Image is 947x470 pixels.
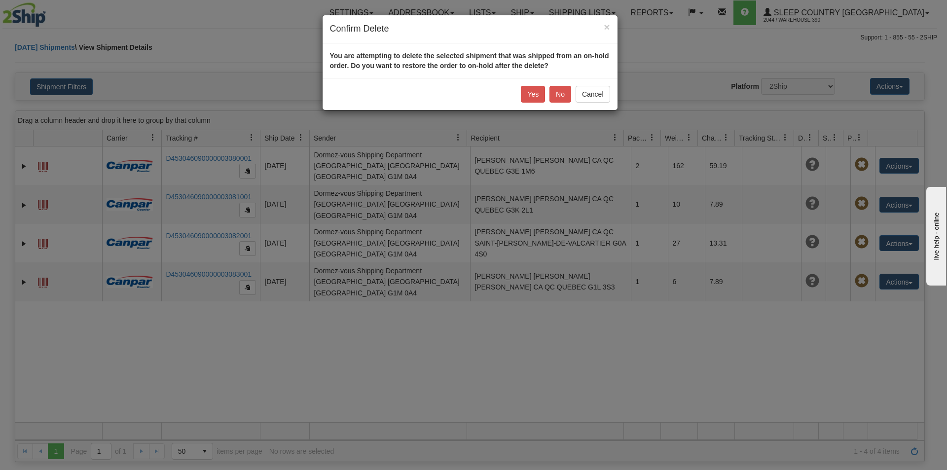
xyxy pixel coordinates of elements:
iframe: chat widget [924,184,946,285]
button: Yes [521,86,545,103]
button: No [549,86,571,103]
span: × [604,21,610,33]
button: Close [604,22,610,32]
strong: You are attempting to delete the selected shipment that was shipped from an on-hold order. Do you... [330,52,609,70]
h4: Confirm Delete [330,23,610,36]
div: live help - online [7,8,91,16]
button: Cancel [576,86,610,103]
